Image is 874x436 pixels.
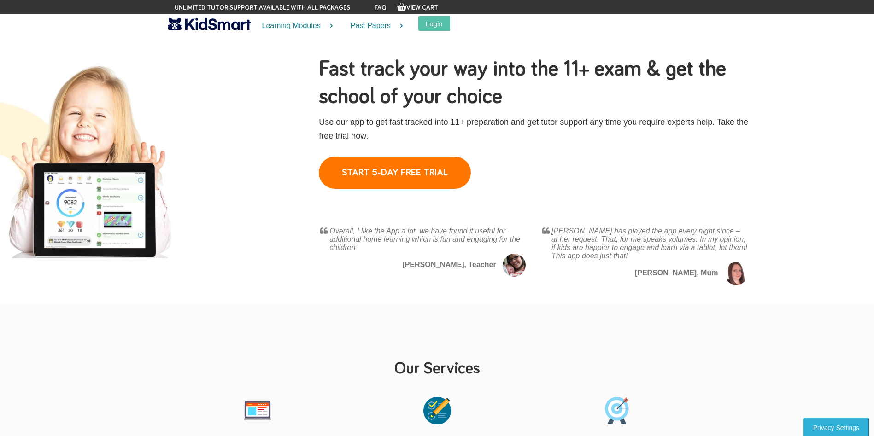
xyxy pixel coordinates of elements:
b: [PERSON_NAME], Mum [635,269,718,277]
h1: Fast track your way into the 11+ exam & get the school of your choice [319,55,749,110]
img: Help pages on how to manage your account [423,397,451,424]
a: View Cart [397,5,438,11]
span: Unlimited tutor support available with all packages [175,3,350,12]
img: Great reviews from mums on the 11 plus questions app [725,262,748,285]
a: Learning Modules [251,14,339,38]
h2: Our Services [175,360,700,378]
button: Login [418,16,450,31]
a: FAQ [375,5,387,11]
img: Awesome, 5 star, KidSmart app reviews from mothergeek [542,227,550,234]
a: Past Papers [339,14,409,38]
img: Your items in the shopping basket [397,2,406,12]
p: Use our app to get fast tracked into 11+ preparation and get tutor support any time you require e... [319,115,749,143]
i: Overall, I like the App a lot, we have found it useful for additional home learning which is fun ... [329,227,520,251]
i: [PERSON_NAME] has played the app every night since – at her request. That, for me speaks volumes.... [551,227,747,260]
img: KidSmart logo [168,16,251,32]
a: START 5-DAY FREE TRIAL [319,157,471,189]
img: Help articles to clarify billing and payments [603,397,631,424]
img: Great reviews from mums on the 11 plus questions app [503,254,526,277]
img: Awesome, 5 star, KidSmart app reviews from whatmummythinks [320,227,328,234]
b: [PERSON_NAME], Teacher [402,261,496,268]
img: Speed practice is very important before the mock exams [244,397,271,424]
